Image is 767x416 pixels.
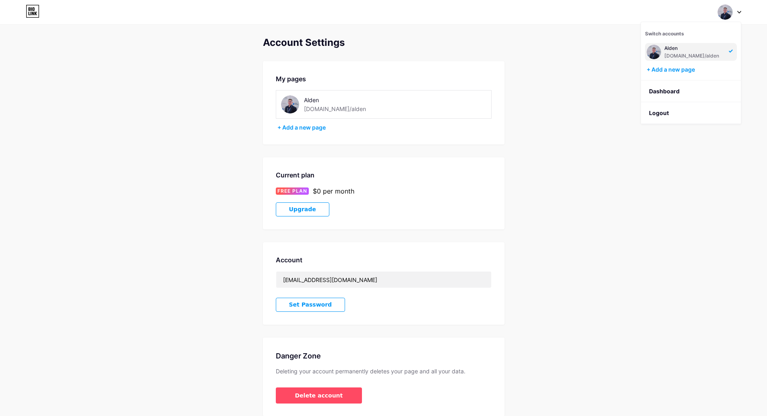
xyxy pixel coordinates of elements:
[276,272,491,288] input: Email
[664,53,724,59] div: [DOMAIN_NAME]/alden
[276,298,345,312] button: Set Password
[717,4,733,20] img: Alden Hasanović
[281,95,299,113] img: alden
[289,206,316,213] span: Upgrade
[641,102,741,124] li: Logout
[313,186,354,196] div: $0 per month
[647,66,737,74] div: + Add a new page
[276,74,492,84] div: My pages
[276,202,329,216] button: Upgrade
[277,187,307,195] span: FREE PLAN
[276,368,492,375] div: Deleting your account permanently deletes your page and all your data.
[664,45,724,51] div: Alden
[289,301,332,308] span: Set Password
[263,37,504,48] div: Account Settings
[295,391,343,400] span: Delete account
[647,45,661,59] img: Alden Hasanović
[276,387,362,404] button: Delete account
[276,170,492,180] div: Current plan
[645,31,684,37] span: Switch accounts
[276,255,492,265] div: Account
[641,80,741,102] a: Dashboard
[304,96,381,104] div: Alden
[304,105,366,113] div: [DOMAIN_NAME]/alden
[277,124,492,132] div: + Add a new page
[276,350,492,361] div: Danger Zone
